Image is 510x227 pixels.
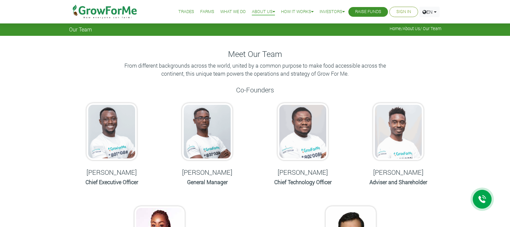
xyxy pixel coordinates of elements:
a: Home [390,26,401,31]
h4: Meet Our Team [69,49,441,59]
a: Trades [178,8,194,15]
h5: Co-Founders [69,86,441,94]
h5: [PERSON_NAME] [359,168,438,176]
h6: Chief Technology Officer [264,179,342,185]
a: Raise Funds [355,8,381,15]
h6: Chief Executive Officer [72,179,151,185]
img: growforme image [87,103,137,160]
span: / / Our Team [390,26,441,31]
a: How it Works [281,8,314,15]
a: Sign In [396,8,411,15]
a: EN [419,7,440,17]
h5: [PERSON_NAME] [264,168,342,176]
a: Investors [320,8,345,15]
a: About Us [252,8,275,15]
h6: Adviser and Shareholder [359,179,438,185]
p: From different backgrounds across the world, united by a common purpose to make food accessible a... [121,62,389,78]
img: growforme image [182,103,232,160]
a: Farms [200,8,214,15]
h5: [PERSON_NAME] [72,168,151,176]
h5: [PERSON_NAME] [168,168,247,176]
img: growforme image [373,103,423,160]
a: What We Do [220,8,246,15]
a: About Us [403,26,420,31]
h6: General Manager [168,179,247,185]
img: growforme image [278,103,328,160]
span: Our Team [69,26,92,32]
